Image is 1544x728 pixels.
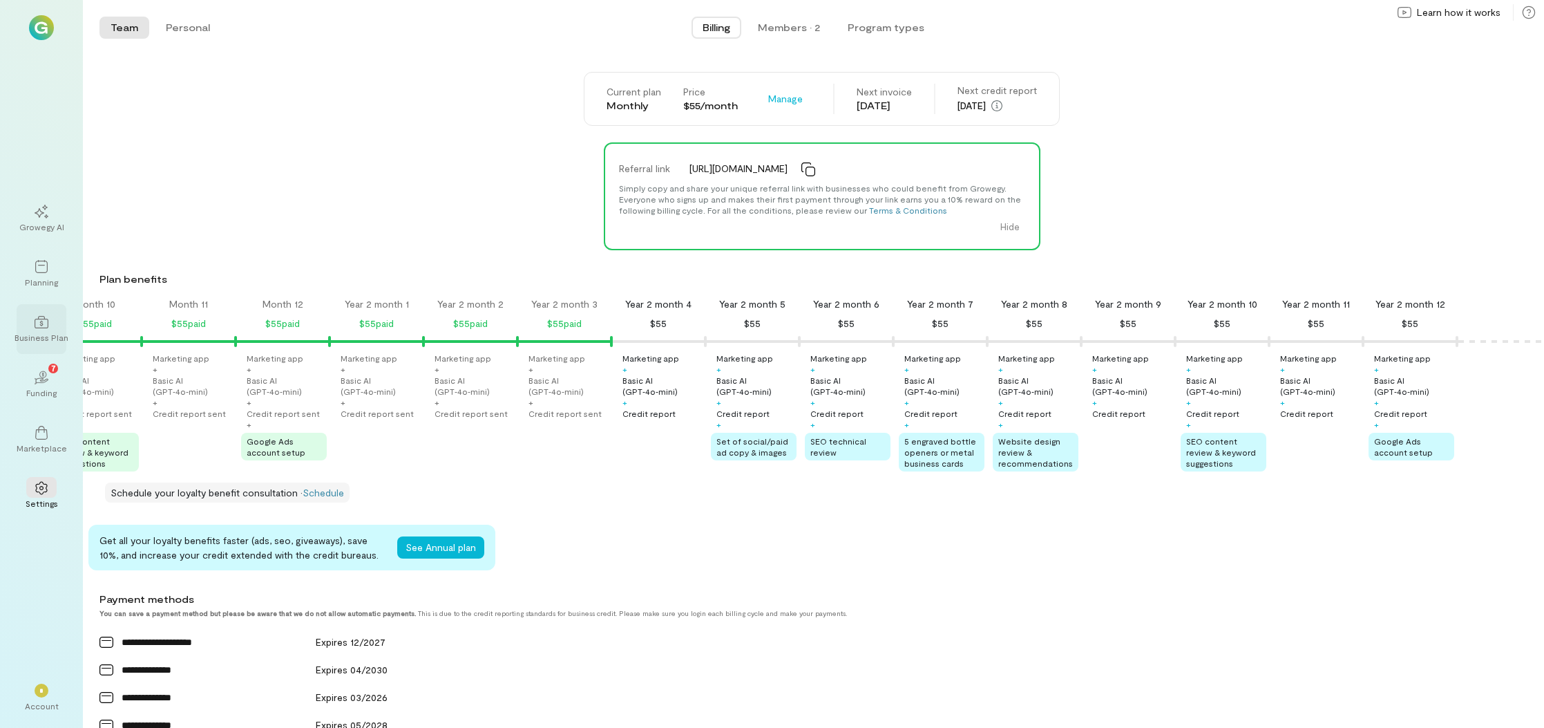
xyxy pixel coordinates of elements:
[998,397,1003,408] div: +
[716,397,721,408] div: +
[1001,297,1067,311] div: Year 2 month 8
[437,297,504,311] div: Year 2 month 2
[17,442,67,454] div: Marketplace
[111,487,303,498] span: Schedule your loyalty benefit consultation ·
[77,315,112,332] div: $55 paid
[810,397,815,408] div: +
[1280,364,1285,375] div: +
[998,375,1078,397] div: Basic AI (GPT‑4o‑mini)
[607,99,661,113] div: Monthly
[1120,315,1136,332] div: $55
[59,436,128,468] span: SEO content review & keyword suggestions
[650,315,667,332] div: $55
[341,408,414,419] div: Credit report sent
[1374,364,1379,375] div: +
[17,360,66,409] a: Funding
[689,162,788,176] span: [URL][DOMAIN_NAME]
[716,375,797,397] div: Basic AI (GPT‑4o‑mini)
[99,17,149,39] button: Team
[316,636,385,648] span: Expires 12/2027
[1375,297,1445,311] div: Year 2 month 12
[359,315,394,332] div: $55 paid
[1374,436,1433,457] span: Google Ads account setup
[813,297,879,311] div: Year 2 month 6
[153,364,158,375] div: +
[904,397,909,408] div: +
[153,408,226,419] div: Credit report sent
[758,21,820,35] div: Members · 2
[810,375,890,397] div: Basic AI (GPT‑4o‑mini)
[992,216,1028,238] button: Hide
[435,397,439,408] div: +
[171,315,206,332] div: $55 paid
[153,353,209,364] div: Marketing app
[528,397,533,408] div: +
[341,375,421,397] div: Basic AI (GPT‑4o‑mini)
[25,277,58,288] div: Planning
[17,470,66,520] a: Settings
[703,21,730,35] span: Billing
[528,353,585,364] div: Marketing app
[26,387,57,398] div: Funding
[1095,297,1161,311] div: Year 2 month 9
[1374,419,1379,430] div: +
[59,408,132,419] div: Credit report sent
[810,436,866,457] span: SEO technical review
[17,415,66,465] a: Marketplace
[99,592,1394,606] div: Payment methods
[857,99,912,113] div: [DATE]
[904,436,976,468] span: 5 engraved bottle openers or metal business cards
[760,88,811,110] div: Manage
[1374,375,1454,397] div: Basic AI (GPT‑4o‑mini)
[1214,315,1230,332] div: $55
[265,315,300,332] div: $55 paid
[435,408,508,419] div: Credit report sent
[531,297,598,311] div: Year 2 month 3
[904,375,984,397] div: Basic AI (GPT‑4o‑mini)
[397,536,484,559] button: See Annual plan
[1186,408,1239,419] div: Credit report
[810,408,864,419] div: Credit report
[768,92,803,106] span: Manage
[247,353,303,364] div: Marketing app
[153,375,233,397] div: Basic AI (GPT‑4o‑mini)
[59,375,139,397] div: Basic AI (GPT‑4o‑mini)
[998,408,1051,419] div: Credit report
[303,487,344,498] a: Schedule
[99,272,1538,286] div: Plan benefits
[904,419,909,430] div: +
[692,17,741,39] button: Billing
[869,205,947,215] a: Terms & Conditions
[810,353,867,364] div: Marketing app
[1282,297,1350,311] div: Year 2 month 11
[1186,397,1191,408] div: +
[15,332,68,343] div: Business Plan
[1280,375,1360,397] div: Basic AI (GPT‑4o‑mini)
[341,364,345,375] div: +
[1374,397,1379,408] div: +
[99,533,386,562] div: Get all your loyalty benefits faster (ads, seo, giveaways), save 10%, and increase your credit ex...
[619,183,1021,215] span: Simply copy and share your unique referral link with businesses who could benefit from Growegy. E...
[528,375,609,397] div: Basic AI (GPT‑4o‑mini)
[716,364,721,375] div: +
[904,353,961,364] div: Marketing app
[747,17,831,39] button: Members · 2
[907,297,973,311] div: Year 2 month 7
[26,498,58,509] div: Settings
[1092,375,1172,397] div: Basic AI (GPT‑4o‑mini)
[957,97,1037,114] div: [DATE]
[155,17,221,39] button: Personal
[169,297,208,311] div: Month 11
[17,249,66,299] a: Planning
[622,397,627,408] div: +
[19,221,64,232] div: Growegy AI
[611,155,682,183] div: Referral link
[838,315,855,332] div: $55
[1092,364,1097,375] div: +
[341,397,345,408] div: +
[622,375,703,397] div: Basic AI (GPT‑4o‑mini)
[932,315,949,332] div: $55
[607,85,661,99] div: Current plan
[99,609,1394,617] div: This is due to the credit reporting standards for business credit. Please make sure you login eac...
[1186,353,1243,364] div: Marketing app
